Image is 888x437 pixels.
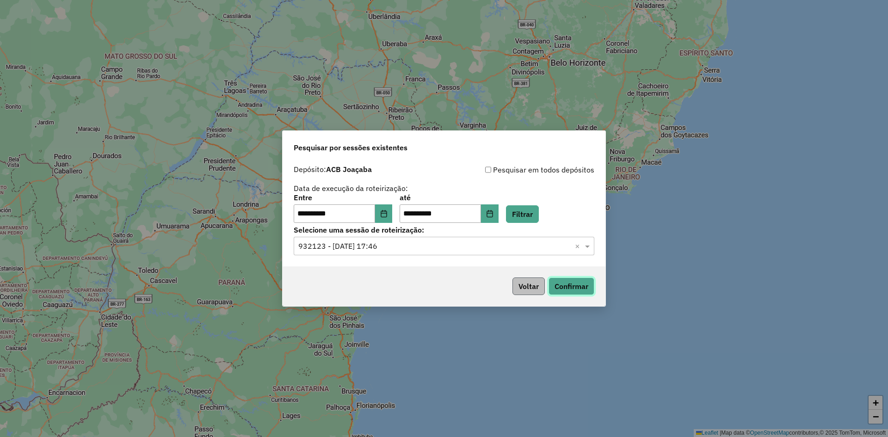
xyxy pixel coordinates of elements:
label: Data de execução da roteirização: [294,183,408,194]
span: Pesquisar por sessões existentes [294,142,407,153]
label: Depósito: [294,164,372,175]
button: Confirmar [549,277,594,295]
button: Choose Date [481,204,499,223]
label: até [400,192,498,203]
button: Filtrar [506,205,539,223]
div: Pesquisar em todos depósitos [444,164,594,175]
button: Voltar [512,277,545,295]
button: Choose Date [375,204,393,223]
strong: ACB Joaçaba [326,165,372,174]
label: Entre [294,192,392,203]
span: Clear all [575,240,583,252]
label: Selecione uma sessão de roteirização: [294,224,594,235]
